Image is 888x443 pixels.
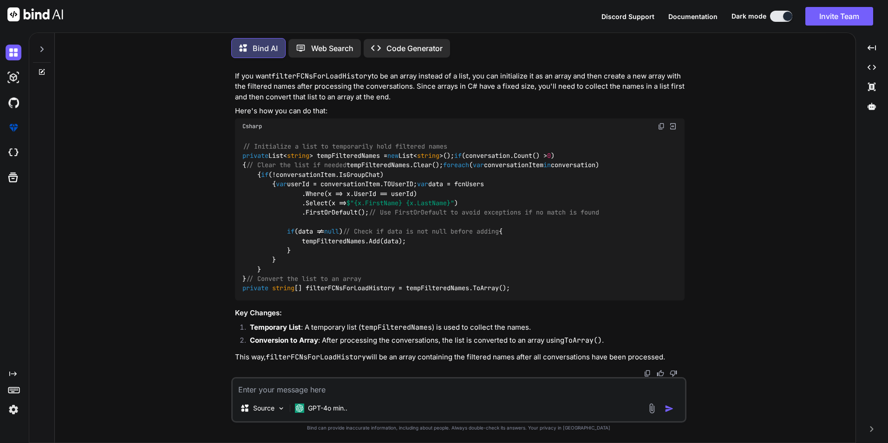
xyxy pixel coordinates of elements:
span: var [473,161,484,169]
span: null [324,227,339,235]
img: Pick Models [277,404,285,412]
img: settings [6,402,21,417]
span: var [276,180,287,189]
strong: Conversion to Array [250,336,318,345]
span: Discord Support [601,13,654,20]
span: var [417,180,428,189]
li: : After processing the conversations, the list is converted to an array using . [242,335,685,348]
img: Open in Browser [669,122,677,130]
p: This way, will be an array containing the filtered names after all conversations have been proces... [235,352,685,363]
img: darkAi-studio [6,70,21,85]
span: // Initialize a list to temporarily hold filtered names [243,142,447,150]
img: attachment [646,403,657,414]
img: premium [6,120,21,136]
code: filterFCNsForLoadHistory [266,352,366,362]
img: copy [644,370,651,377]
span: if [454,151,462,160]
span: Dark mode [731,12,766,21]
li: : A temporary list ( ) is used to collect the names. [242,322,685,335]
img: GPT-4o mini [295,404,304,413]
span: private [242,284,268,293]
button: Discord Support [601,12,654,21]
button: Invite Team [805,7,873,26]
span: // Use FirstOrDefault to avoid exceptions if no match is found [369,208,599,217]
span: foreach [443,161,469,169]
img: cloudideIcon [6,145,21,161]
span: private [242,151,268,160]
code: tempFilteredNames [361,323,432,332]
span: // Check if data is not null before adding [343,227,499,235]
span: {x.LastName} [406,199,451,207]
p: Code Generator [386,43,443,54]
p: Source [253,404,274,413]
p: Here's how you can do that: [235,106,685,117]
code: filterFCNsForLoadHistory [271,72,372,81]
span: // Clear the list if needed [246,161,346,169]
span: {x.FirstName} [354,199,402,207]
p: Bind AI [253,43,278,54]
button: Documentation [668,12,718,21]
span: if [287,227,294,235]
span: Csharp [242,123,262,130]
span: $" " [346,199,454,207]
img: like [657,370,664,377]
span: if [261,170,268,179]
span: in [543,161,551,169]
p: Bind can provide inaccurate information, including about people. Always double-check its answers.... [231,424,686,431]
span: new [387,151,398,160]
code: List< > tempFilteredNames = List< >(); (conversation.Count() > ) { tempFilteredNames.Clear(); ( c... [242,142,599,293]
span: 0 [547,151,551,160]
p: If you want to be an array instead of a list, you can initialize it as an array and then create a... [235,71,685,103]
code: ToArray() [564,336,602,345]
img: githubDark [6,95,21,111]
img: icon [665,404,674,413]
img: Bind AI [7,7,63,21]
p: GPT-4o min.. [308,404,347,413]
span: // Convert the list to an array [246,274,361,283]
span: Documentation [668,13,718,20]
h3: Key Changes: [235,308,685,319]
img: copy [658,123,665,130]
img: dislike [670,370,677,377]
strong: Temporary List [250,323,301,332]
span: string [417,151,439,160]
img: darkChat [6,45,21,60]
span: string [287,151,309,160]
span: string [272,284,294,293]
p: Web Search [311,43,353,54]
